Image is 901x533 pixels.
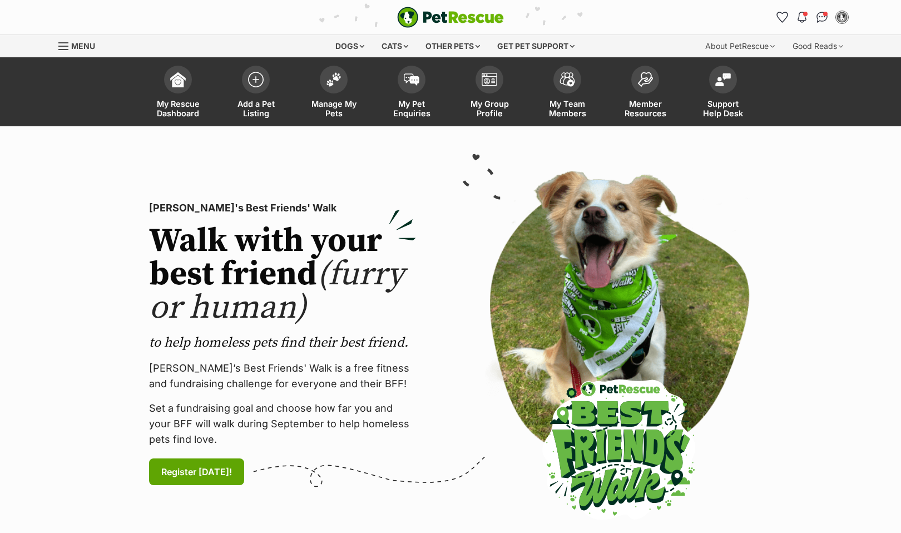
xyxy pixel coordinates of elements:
[231,99,281,118] span: Add a Pet Listing
[620,99,670,118] span: Member Resources
[773,8,791,26] a: Favourites
[528,60,606,126] a: My Team Members
[836,12,848,23] img: Eve Waugh profile pic
[149,334,416,352] p: to help homeless pets find their best friend.
[482,73,497,86] img: group-profile-icon-3fa3cf56718a62981997c0bc7e787c4b2cf8bcc04b72c1350f741eb67cf2f40e.svg
[606,60,684,126] a: Member Resources
[149,254,404,329] span: (furry or human)
[698,99,748,118] span: Support Help Desk
[773,8,851,26] ul: Account quick links
[464,99,514,118] span: My Group Profile
[542,99,592,118] span: My Team Members
[217,60,295,126] a: Add a Pet Listing
[489,35,582,57] div: Get pet support
[637,72,653,87] img: member-resources-icon-8e73f808a243e03378d46382f2149f9095a855e16c252ad45f914b54edf8863c.svg
[397,7,504,28] a: PetRescue
[373,60,450,126] a: My Pet Enquiries
[326,72,341,87] img: manage-my-pets-icon-02211641906a0b7f246fdf0571729dbe1e7629f14944591b6c1af311fb30b64b.svg
[374,35,416,57] div: Cats
[248,72,264,87] img: add-pet-listing-icon-0afa8454b4691262ce3f59096e99ab1cd57d4a30225e0717b998d2c9b9846f56.svg
[170,72,186,87] img: dashboard-icon-eb2f2d2d3e046f16d808141f083e7271f6b2e854fb5c12c21221c1fb7104beca.svg
[161,465,232,478] span: Register [DATE]!
[793,8,811,26] button: Notifications
[715,73,731,86] img: help-desk-icon-fdf02630f3aa405de69fd3d07c3f3aa587a6932b1a1747fa1d2bba05be0121f9.svg
[697,35,783,57] div: About PetRescue
[560,72,575,87] img: team-members-icon-5396bd8760b3fe7c0b43da4ab00e1e3bb1a5d9ba89233759b79545d2d3fc5d0d.svg
[450,60,528,126] a: My Group Profile
[149,401,416,447] p: Set a fundraising goal and choose how far you and your BFF will walk during September to help hom...
[813,8,831,26] a: Conversations
[149,225,416,325] h2: Walk with your best friend
[833,8,851,26] button: My account
[798,12,806,23] img: notifications-46538b983faf8c2785f20acdc204bb7945ddae34d4c08c2a6579f10ce5e182be.svg
[149,458,244,485] a: Register [DATE]!
[149,361,416,392] p: [PERSON_NAME]’s Best Friends' Walk is a free fitness and fundraising challenge for everyone and t...
[71,41,95,51] span: Menu
[418,35,488,57] div: Other pets
[58,35,103,55] a: Menu
[684,60,762,126] a: Support Help Desk
[404,73,419,86] img: pet-enquiries-icon-7e3ad2cf08bfb03b45e93fb7055b45f3efa6380592205ae92323e6603595dc1f.svg
[785,35,851,57] div: Good Reads
[309,99,359,118] span: Manage My Pets
[816,12,828,23] img: chat-41dd97257d64d25036548639549fe6c8038ab92f7586957e7f3b1b290dea8141.svg
[387,99,437,118] span: My Pet Enquiries
[397,7,504,28] img: logo-e224e6f780fb5917bec1dbf3a21bbac754714ae5b6737aabdf751b685950b380.svg
[153,99,203,118] span: My Rescue Dashboard
[328,35,372,57] div: Dogs
[139,60,217,126] a: My Rescue Dashboard
[295,60,373,126] a: Manage My Pets
[149,200,416,216] p: [PERSON_NAME]'s Best Friends' Walk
